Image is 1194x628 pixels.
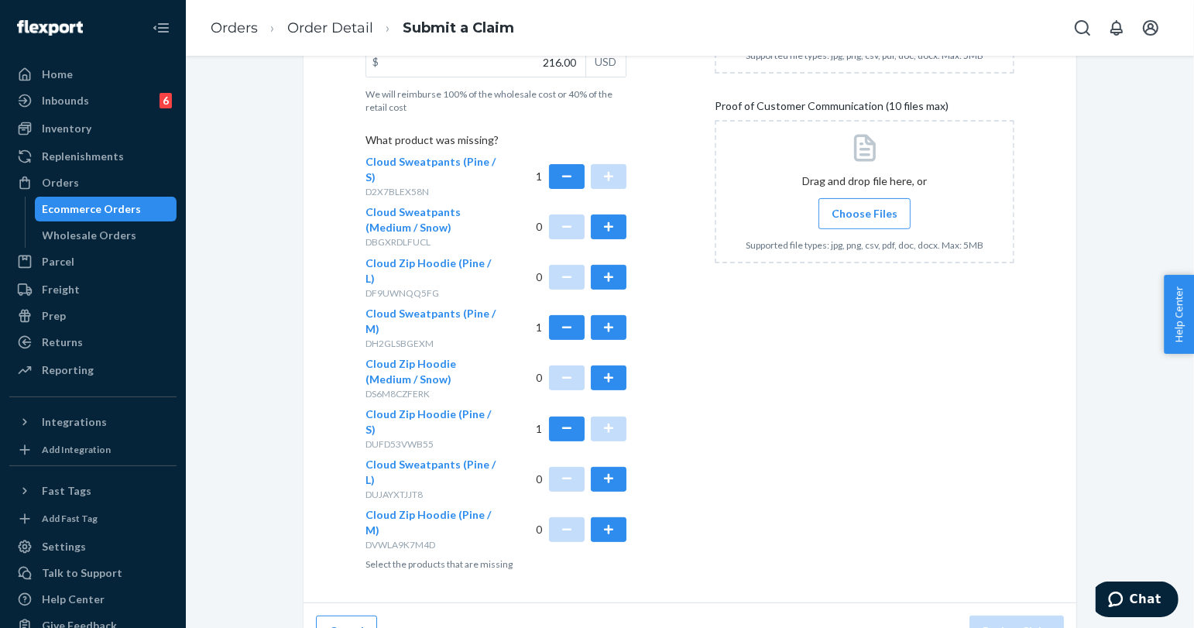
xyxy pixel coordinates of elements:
[198,5,527,51] ol: breadcrumbs
[9,561,177,585] button: Talk to Support
[365,132,626,154] p: What product was missing?
[1067,12,1098,43] button: Open Search Box
[9,587,177,612] a: Help Center
[365,438,496,451] p: DUFD53VWB55
[365,337,496,350] p: DH2GLSBGEXM
[715,98,949,120] span: Proof of Customer Communication (10 files max)
[9,249,177,274] a: Parcel
[365,155,496,184] span: Cloud Sweatpants (Pine / S)
[365,235,496,249] p: DBGXRDLFUCL
[9,277,177,302] a: Freight
[211,19,258,36] a: Orders
[9,144,177,169] a: Replenishments
[42,121,91,136] div: Inventory
[365,488,496,501] p: DUJAYXTJJT8
[42,282,80,297] div: Freight
[9,479,177,503] button: Fast Tags
[42,67,73,82] div: Home
[365,357,456,386] span: Cloud Zip Hoodie (Medium / Snow)
[9,358,177,383] a: Reporting
[537,256,627,300] div: 0
[585,47,626,77] div: USD
[365,185,496,198] p: D2X7BLEX58N
[832,206,897,221] span: Choose Files
[1096,582,1179,620] iframe: Opens a widget where you can chat to one of our agents
[42,93,89,108] div: Inbounds
[537,204,627,249] div: 0
[17,20,83,36] img: Flexport logo
[35,197,177,221] a: Ecommerce Orders
[365,458,496,486] span: Cloud Sweatpants (Pine / L)
[365,558,626,571] p: Select the products that are missing
[365,307,496,335] span: Cloud Sweatpants (Pine / M)
[42,539,86,554] div: Settings
[1164,275,1194,354] button: Help Center
[42,443,111,456] div: Add Integration
[365,508,491,537] span: Cloud Zip Hoodie (Pine / M)
[42,149,124,164] div: Replenishments
[1135,12,1166,43] button: Open account menu
[43,201,142,217] div: Ecommerce Orders
[537,356,627,400] div: 0
[537,407,627,451] div: 1
[146,12,177,43] button: Close Navigation
[9,304,177,328] a: Prep
[9,88,177,113] a: Inbounds6
[160,93,172,108] div: 6
[42,565,122,581] div: Talk to Support
[42,483,91,499] div: Fast Tags
[287,19,373,36] a: Order Detail
[9,170,177,195] a: Orders
[42,512,98,525] div: Add Fast Tag
[537,306,627,350] div: 1
[9,534,177,559] a: Settings
[365,88,626,114] p: We will reimburse 100% of the wholesale cost or 40% of the retail cost
[365,205,461,234] span: Cloud Sweatpants (Medium / Snow)
[537,154,627,198] div: 1
[537,457,627,501] div: 0
[9,330,177,355] a: Returns
[42,175,79,190] div: Orders
[365,256,491,285] span: Cloud Zip Hoodie (Pine / L)
[9,441,177,459] a: Add Integration
[35,223,177,248] a: Wholesale Orders
[42,308,66,324] div: Prep
[42,362,94,378] div: Reporting
[1101,12,1132,43] button: Open notifications
[9,62,177,87] a: Home
[365,407,491,436] span: Cloud Zip Hoodie (Pine / S)
[9,410,177,434] button: Integrations
[403,19,514,36] a: Submit a Claim
[9,116,177,141] a: Inventory
[43,228,137,243] div: Wholesale Orders
[42,254,74,269] div: Parcel
[365,287,496,300] p: DF9UWNQQ5FG
[537,507,627,551] div: 0
[42,414,107,430] div: Integrations
[42,592,105,607] div: Help Center
[366,47,385,77] div: $
[365,538,496,551] p: DVWLA9K7M4D
[365,387,496,400] p: DS6M8CZFERK
[366,47,585,77] input: $USD
[42,335,83,350] div: Returns
[9,510,177,528] a: Add Fast Tag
